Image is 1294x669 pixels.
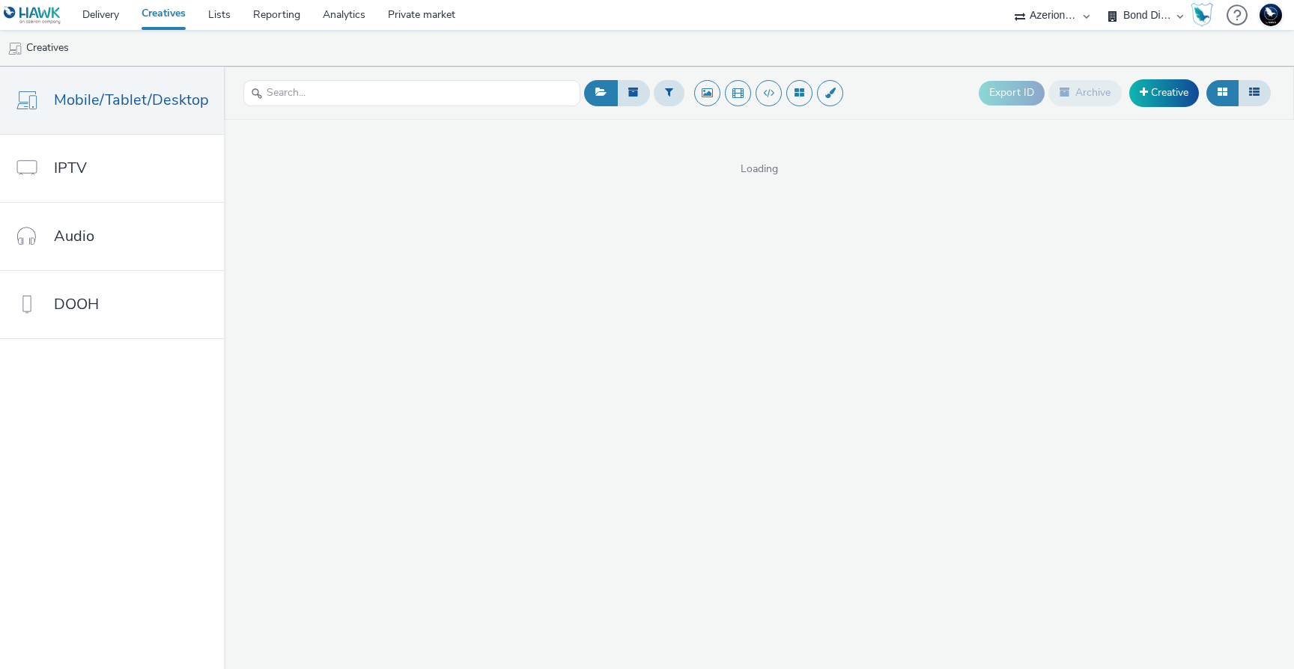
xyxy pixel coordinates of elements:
span: DOOH [54,293,99,315]
span: Audio [54,225,94,247]
button: Table [1238,80,1271,106]
img: mobile [7,41,22,56]
img: undefined Logo [4,6,61,25]
button: Export ID [979,81,1045,105]
span: Mobile/Tablet/Desktop [54,89,209,111]
a: Creative [1129,79,1199,106]
img: Support Hawk [1260,4,1282,26]
span: Loading [224,162,1294,177]
button: Archive [1048,80,1122,106]
img: Hawk Academy [1191,3,1213,27]
span: IPTV [54,157,87,179]
button: Grid [1206,80,1239,106]
input: Search... [243,80,580,106]
a: Hawk Academy [1191,3,1219,27]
